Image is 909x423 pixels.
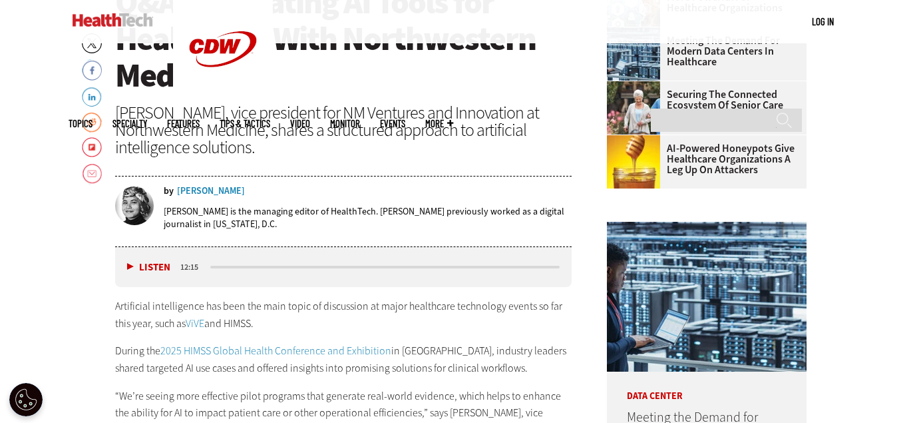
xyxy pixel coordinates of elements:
span: More [425,119,453,129]
a: AI-Powered Honeypots Give Healthcare Organizations a Leg Up on Attackers [607,143,799,175]
a: Tips & Tactics [220,119,270,129]
p: [PERSON_NAME] is the managing editor of HealthTech. [PERSON_NAME] previously worked as a digital ... [164,205,572,230]
button: Listen [127,262,170,272]
a: [PERSON_NAME] [177,187,245,196]
a: MonITor [330,119,360,129]
a: CDW [173,88,273,102]
p: Data Center [607,372,807,401]
p: During the in [GEOGRAPHIC_DATA], industry leaders shared targeted AI use cases and offered insigh... [115,342,572,376]
a: jar of honey with a honey dipper [607,135,667,146]
img: jar of honey with a honey dipper [607,135,660,189]
div: User menu [812,15,834,29]
a: Log in [812,15,834,27]
span: Specialty [112,119,147,129]
span: Topics [69,119,92,129]
p: Artificial intelligence has been the main topic of discussion at major healthcare technology even... [115,298,572,332]
span: by [164,187,174,196]
a: Events [380,119,405,129]
a: 2025 HIMSS Global Health Conference and Exhibition [160,344,391,358]
img: Home [73,13,153,27]
div: media player [115,247,572,287]
img: engineer with laptop overlooking data center [607,222,807,372]
div: Cookie Settings [9,383,43,416]
a: Video [290,119,310,129]
a: ViVE [186,316,204,330]
a: Features [167,119,200,129]
img: Teta-Alim [115,187,154,225]
div: duration [178,261,208,273]
button: Open Preferences [9,383,43,416]
img: nurse walks with senior woman through a garden [607,81,660,135]
div: [PERSON_NAME], vice president for NM Ventures and Innovation at Northwestern Medicine, shares a s... [115,104,572,156]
